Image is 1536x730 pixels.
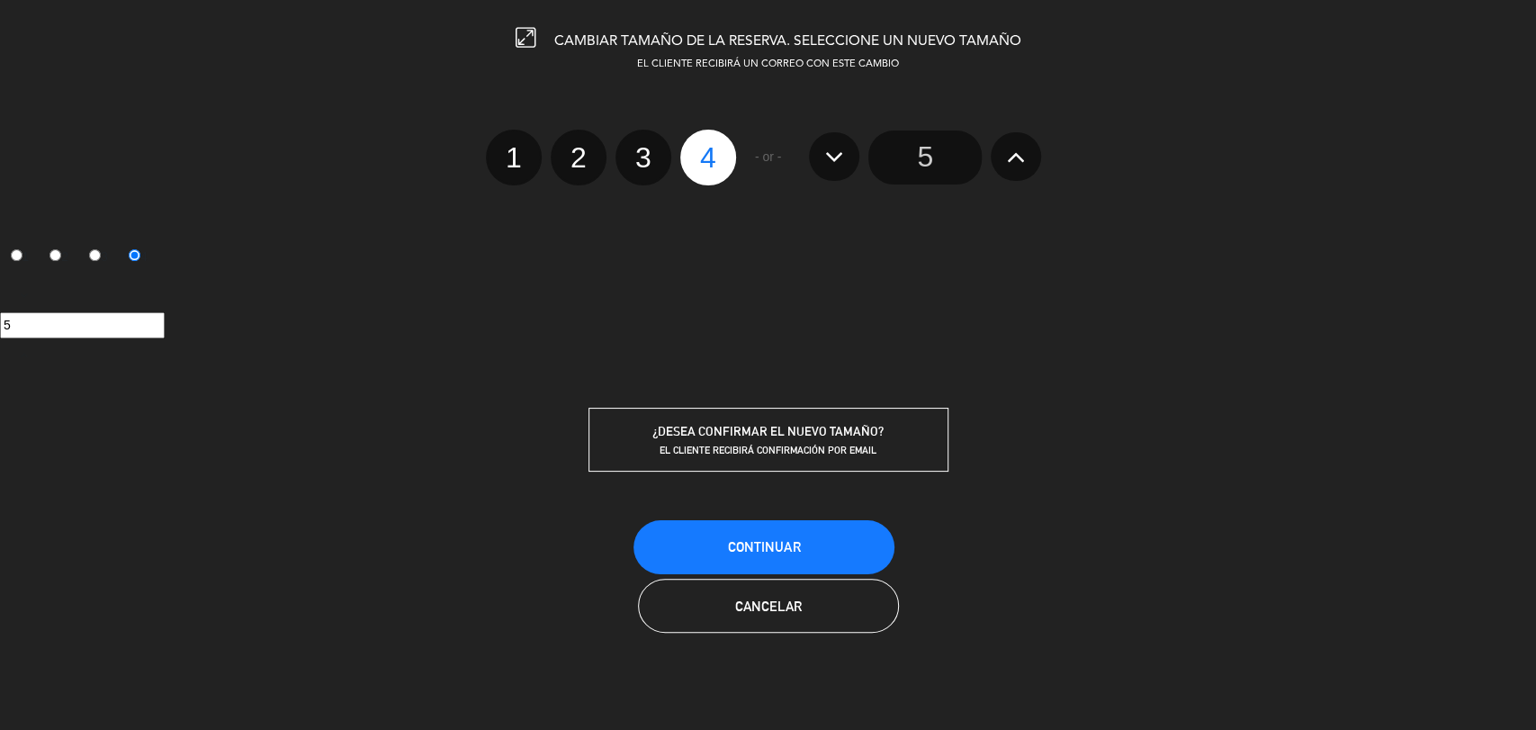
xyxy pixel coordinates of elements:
span: Continuar [728,539,800,554]
label: 4 [118,242,157,273]
input: 2 [49,249,61,261]
button: Cancelar [638,579,899,633]
label: 2 [551,130,606,185]
button: Continuar [633,520,894,574]
span: Cancelar [735,599,802,614]
label: 3 [615,130,671,185]
label: 4 [680,130,736,185]
span: CAMBIAR TAMAÑO DE LA RESERVA. SELECCIONE UN NUEVO TAMAÑO [554,34,1021,49]
label: 2 [40,242,79,273]
label: 1 [486,130,542,185]
input: 3 [89,249,101,261]
span: EL CLIENTE RECIBIRÁ UN CORREO CON ESTE CAMBIO [637,59,899,69]
input: 1 [11,249,22,261]
span: - or - [755,147,782,167]
span: EL CLIENTE RECIBIRÁ CONFIRMACIÓN POR EMAIL [660,444,876,456]
input: 4 [129,249,140,261]
span: ¿DESEA CONFIRMAR EL NUEVO TAMAÑO? [652,424,884,438]
label: 3 [79,242,119,273]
